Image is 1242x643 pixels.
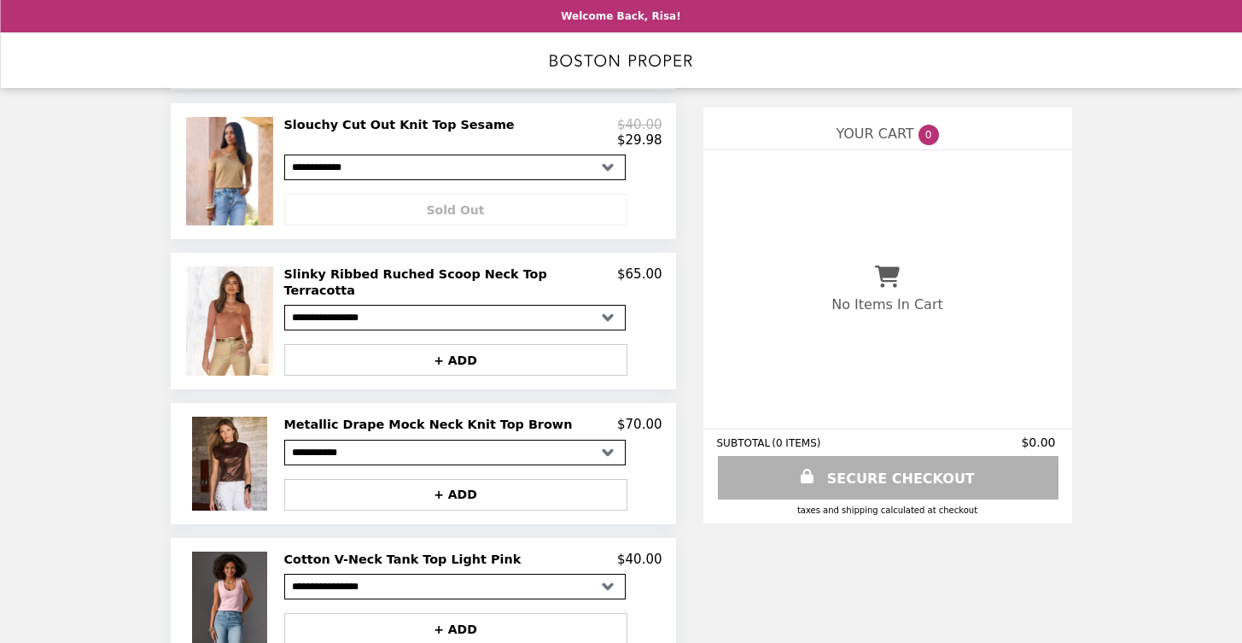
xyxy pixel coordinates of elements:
h2: Metallic Drape Mock Neck Knit Top Brown [284,417,580,432]
span: 0 [918,125,939,145]
p: No Items In Cart [831,296,942,313]
span: SUBTOTAL [717,437,773,449]
p: $40.00 [617,117,662,132]
span: ( 0 ITEMS ) [772,437,820,449]
p: $29.98 [617,132,662,148]
span: $0.00 [1021,435,1058,449]
p: $70.00 [617,417,662,432]
button: + ADD [284,344,627,376]
select: Select a product variant [284,574,626,599]
h2: Slinky Ribbed Ruched Scoop Neck Top Terracotta [284,266,618,298]
img: Metallic Drape Mock Neck Knit Top Brown [192,417,271,510]
h2: Cotton V-Neck Tank Top Light Pink [284,552,528,567]
img: Slouchy Cut Out Knit Top Sesame [186,117,277,225]
div: Taxes and Shipping calculated at checkout [717,506,1058,515]
img: Brand Logo [550,43,693,78]
select: Select a product variant [284,440,626,465]
button: + ADD [284,479,627,511]
p: $40.00 [617,552,662,567]
select: Select a product variant [284,155,626,180]
p: $65.00 [617,266,662,298]
img: Slinky Ribbed Ruched Scoop Neck Top Terracotta [186,266,277,376]
select: Select a product variant [284,305,626,330]
span: YOUR CART [836,126,913,142]
p: Welcome Back, Risa! [561,10,680,22]
h2: Slouchy Cut Out Knit Top Sesame [284,117,522,132]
